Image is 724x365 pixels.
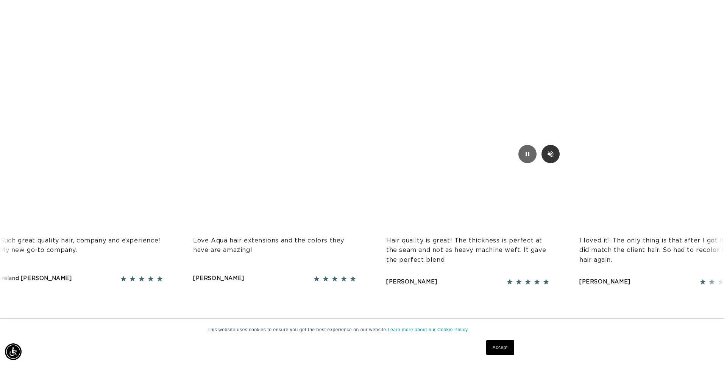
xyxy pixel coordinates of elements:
button: Mute/Unmute video [541,145,560,163]
div: Accessibility Menu [5,343,22,360]
div: [PERSON_NAME] [386,277,437,287]
div: [PERSON_NAME] [193,274,244,283]
div: [PERSON_NAME] [579,277,630,287]
p: This website uses cookies to ensure you get the best experience on our website. [208,326,516,333]
iframe: Chat Widget [686,329,724,365]
button: Play/Pause video [518,145,537,163]
a: Accept [486,340,514,355]
p: Love Aqua hair extensions and the colors they have are amazing! [193,236,356,255]
a: Learn more about our Cookie Policy. [388,327,469,332]
p: Hair quality is great! The thickness is perfect at the seam and not as heavy machine weft. It gav... [386,236,549,265]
